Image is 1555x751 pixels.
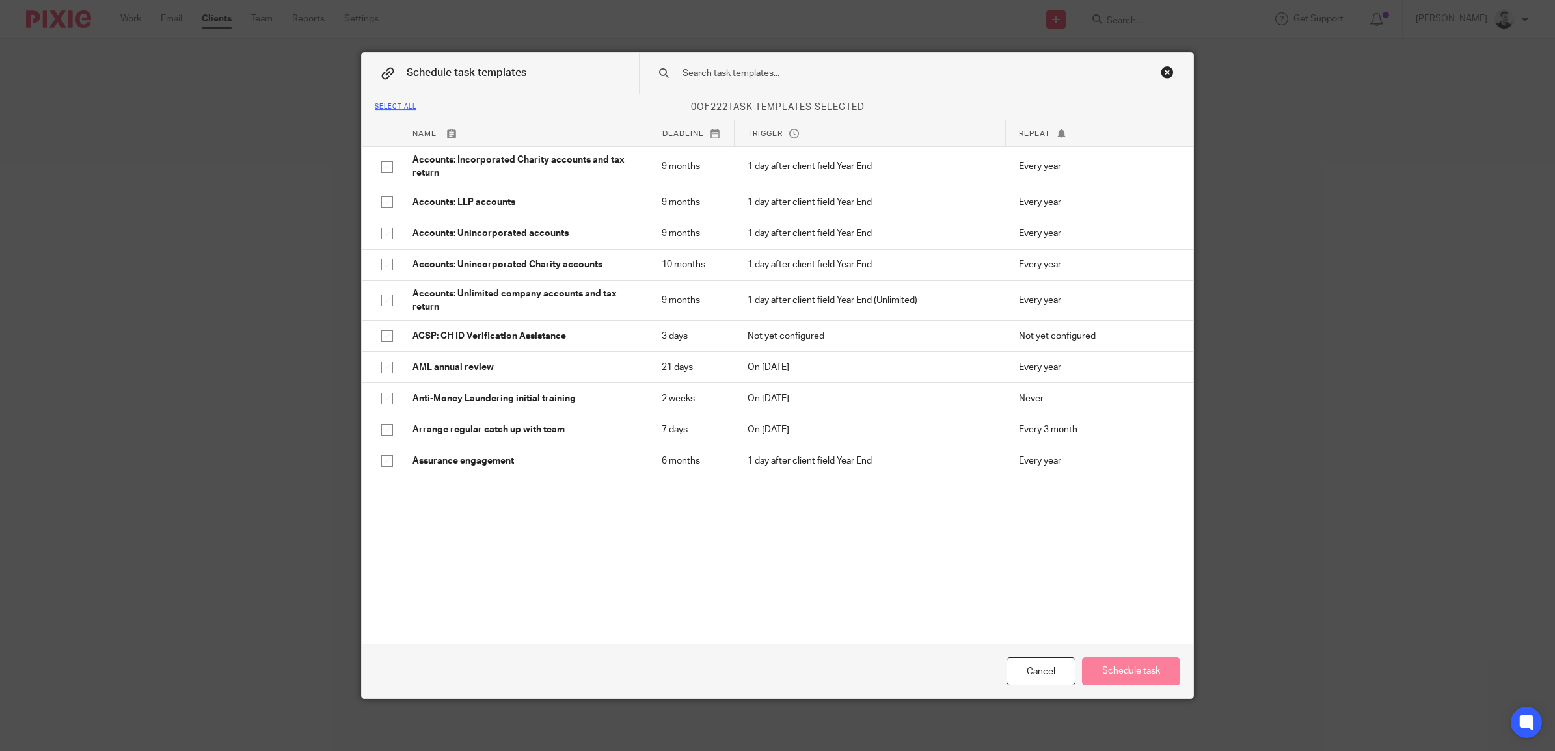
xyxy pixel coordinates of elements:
[1019,160,1174,173] p: Every year
[1019,392,1174,405] p: Never
[1019,455,1174,468] p: Every year
[375,103,416,111] div: Select all
[1161,66,1174,79] div: Close this dialog window
[662,361,722,374] p: 21 days
[412,361,636,374] p: AML annual review
[662,294,722,307] p: 9 months
[691,103,697,112] span: 0
[412,227,636,240] p: Accounts: Unincorporated accounts
[362,101,1193,114] p: of task templates selected
[1019,361,1174,374] p: Every year
[710,103,728,112] span: 222
[1019,330,1174,343] p: Not yet configured
[748,196,993,209] p: 1 day after client field Year End
[1019,294,1174,307] p: Every year
[412,287,636,314] p: Accounts: Unlimited company accounts and tax return
[412,153,636,180] p: Accounts: Incorporated Charity accounts and tax return
[412,455,636,468] p: Assurance engagement
[662,160,722,173] p: 9 months
[748,455,993,468] p: 1 day after client field Year End
[412,423,636,436] p: Arrange regular catch up with team
[662,392,722,405] p: 2 weeks
[662,128,722,139] p: Deadline
[748,258,993,271] p: 1 day after client field Year End
[681,66,1110,81] input: Search task templates...
[748,361,993,374] p: On [DATE]
[412,392,636,405] p: Anti-Money Laundering initial training
[748,128,992,139] p: Trigger
[1019,423,1174,436] p: Every 3 month
[412,330,636,343] p: ACSP: CH ID Verification Assistance
[1082,657,1180,685] button: Schedule task
[1019,196,1174,209] p: Every year
[412,258,636,271] p: Accounts: Unincorporated Charity accounts
[748,160,993,173] p: 1 day after client field Year End
[662,258,722,271] p: 10 months
[748,392,993,405] p: On [DATE]
[662,196,722,209] p: 9 months
[748,294,993,307] p: 1 day after client field Year End (Unlimited)
[412,130,437,137] span: Name
[1019,128,1174,139] p: Repeat
[1019,227,1174,240] p: Every year
[1007,657,1075,685] div: Cancel
[412,196,636,209] p: Accounts: LLP accounts
[748,423,993,436] p: On [DATE]
[662,423,722,436] p: 7 days
[407,68,526,78] span: Schedule task templates
[748,330,993,343] p: Not yet configured
[748,227,993,240] p: 1 day after client field Year End
[1019,258,1174,271] p: Every year
[662,227,722,240] p: 9 months
[662,330,722,343] p: 3 days
[662,455,722,468] p: 6 months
